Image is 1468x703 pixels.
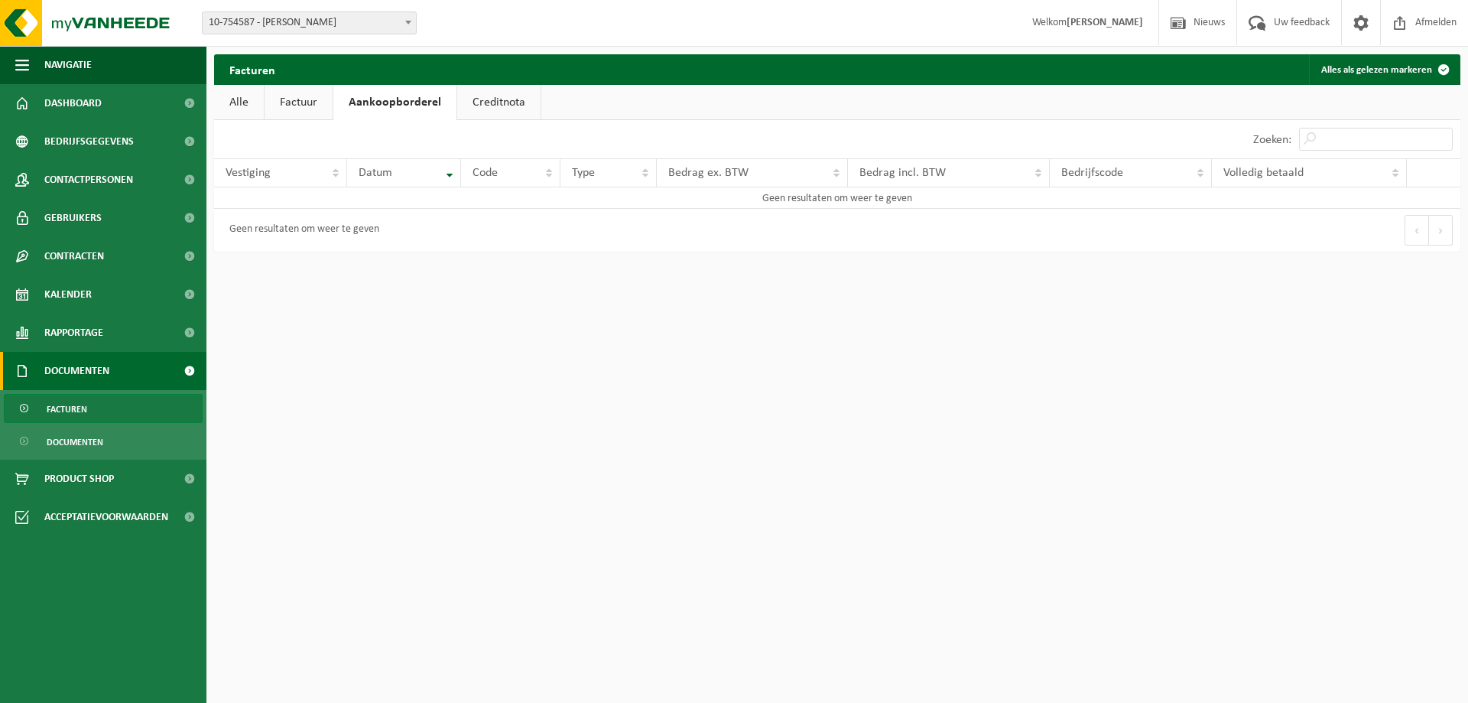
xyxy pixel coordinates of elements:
[44,498,168,536] span: Acceptatievoorwaarden
[457,85,541,120] a: Creditnota
[226,167,271,179] span: Vestiging
[47,428,103,457] span: Documenten
[44,275,92,314] span: Kalender
[44,352,109,390] span: Documenten
[1405,215,1429,246] button: Previous
[4,394,203,423] a: Facturen
[47,395,87,424] span: Facturen
[44,46,92,84] span: Navigatie
[473,167,498,179] span: Code
[44,122,134,161] span: Bedrijfsgegevens
[44,161,133,199] span: Contactpersonen
[572,167,595,179] span: Type
[44,199,102,237] span: Gebruikers
[359,167,392,179] span: Datum
[1223,167,1304,179] span: Volledig betaald
[44,314,103,352] span: Rapportage
[222,216,379,244] div: Geen resultaten om weer te geven
[333,85,456,120] a: Aankoopborderel
[44,460,114,498] span: Product Shop
[4,427,203,456] a: Documenten
[202,11,417,34] span: 10-754587 - WILLE RONALD - WONDELGEM
[44,237,104,275] span: Contracten
[1061,167,1123,179] span: Bedrijfscode
[668,167,749,179] span: Bedrag ex. BTW
[1309,54,1459,85] button: Alles als gelezen markeren
[1067,17,1143,28] strong: [PERSON_NAME]
[859,167,946,179] span: Bedrag incl. BTW
[214,85,264,120] a: Alle
[214,54,291,84] h2: Facturen
[1253,134,1291,146] label: Zoeken:
[265,85,333,120] a: Factuur
[1429,215,1453,246] button: Next
[214,187,1460,209] td: Geen resultaten om weer te geven
[203,12,416,34] span: 10-754587 - WILLE RONALD - WONDELGEM
[44,84,102,122] span: Dashboard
